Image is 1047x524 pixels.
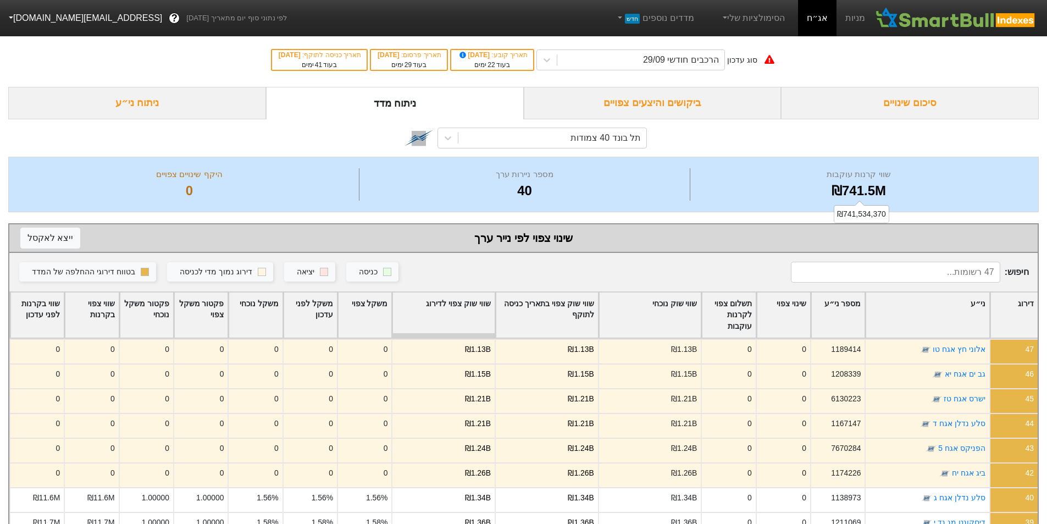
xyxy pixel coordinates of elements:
[457,50,528,60] div: תאריך קובע :
[359,266,378,278] div: כניסה
[110,368,115,380] div: 0
[220,467,224,479] div: 0
[568,418,594,429] div: ₪1.21B
[315,61,322,69] span: 41
[747,443,752,454] div: 0
[229,293,282,338] div: Toggle SortBy
[671,368,697,380] div: ₪1.15B
[932,369,943,380] img: tase link
[944,394,985,403] a: ישרס אגח טז
[831,368,861,380] div: 1208339
[392,293,495,338] div: Toggle SortBy
[458,51,492,59] span: [DATE]
[747,467,752,479] div: 0
[165,443,169,454] div: 0
[831,467,861,479] div: 1174226
[524,87,782,119] div: ביקושים והיצעים צפויים
[802,443,806,454] div: 0
[1026,443,1034,454] div: 43
[362,181,687,201] div: 40
[56,467,60,479] div: 0
[20,228,80,249] button: ייצא לאקסל
[376,60,441,70] div: בעוד ימים
[643,53,719,67] div: הרכבים חודשי 29/09
[297,266,314,278] div: יציאה
[220,368,224,380] div: 0
[284,262,335,282] button: יציאה
[257,492,278,504] div: 1.56%
[56,418,60,429] div: 0
[284,293,337,338] div: Toggle SortBy
[781,87,1039,119] div: סיכום שינויים
[329,467,333,479] div: 0
[611,7,699,29] a: מדדים נוספיםחדש
[120,293,173,338] div: Toggle SortBy
[329,368,333,380] div: 0
[1026,418,1034,429] div: 44
[32,266,135,278] div: בטווח דירוגי ההחלפה של המדד
[496,293,598,338] div: Toggle SortBy
[338,293,391,338] div: Toggle SortBy
[220,418,224,429] div: 0
[384,418,388,429] div: 0
[1026,344,1034,355] div: 47
[920,345,931,356] img: tase link
[274,344,279,355] div: 0
[384,344,388,355] div: 0
[65,293,118,338] div: Toggle SortBy
[747,393,752,405] div: 0
[278,50,361,60] div: תאריך כניסה לתוקף :
[831,393,861,405] div: 6130223
[791,262,1000,283] input: 47 רשומות...
[1026,393,1034,405] div: 45
[405,61,412,69] span: 29
[599,293,701,338] div: Toggle SortBy
[568,467,594,479] div: ₪1.26B
[693,168,1024,181] div: שווי קרנות עוקבות
[802,467,806,479] div: 0
[384,467,388,479] div: 0
[747,368,752,380] div: 0
[716,7,790,29] a: הסימולציות שלי
[747,344,752,355] div: 0
[931,394,942,405] img: tase link
[366,492,387,504] div: 1.56%
[56,368,60,380] div: 0
[279,51,302,59] span: [DATE]
[23,168,356,181] div: היקף שינויים צפויים
[465,467,491,479] div: ₪1.26B
[747,492,752,504] div: 0
[312,492,333,504] div: 1.56%
[174,293,228,338] div: Toggle SortBy
[196,492,224,504] div: 1.00000
[747,418,752,429] div: 0
[274,393,279,405] div: 0
[165,467,169,479] div: 0
[110,443,115,454] div: 0
[110,344,115,355] div: 0
[167,262,273,282] button: דירוג נמוך מדי לכניסה
[802,393,806,405] div: 0
[329,344,333,355] div: 0
[671,418,697,429] div: ₪1.21B
[274,443,279,454] div: 0
[802,418,806,429] div: 0
[19,262,156,282] button: בטווח דירוגי ההחלפה של המדד
[56,344,60,355] div: 0
[274,418,279,429] div: 0
[220,443,224,454] div: 0
[693,181,1024,201] div: ₪741.5M
[87,492,115,504] div: ₪11.6M
[939,468,950,479] img: tase link
[171,11,178,26] span: ?
[802,368,806,380] div: 0
[274,368,279,380] div: 0
[56,393,60,405] div: 0
[568,443,594,454] div: ₪1.24B
[384,443,388,454] div: 0
[831,443,861,454] div: 7670284
[990,293,1038,338] div: Toggle SortBy
[568,344,594,355] div: ₪1.13B
[727,54,757,66] div: סוג עדכון
[671,492,697,504] div: ₪1.34B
